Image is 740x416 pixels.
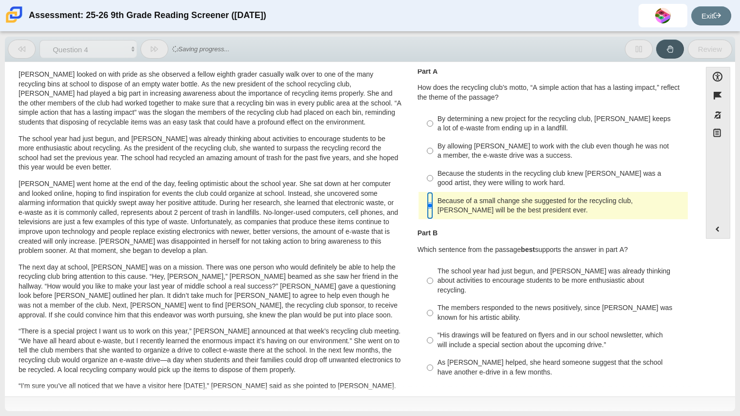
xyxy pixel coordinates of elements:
b: Part B [418,229,438,237]
button: Expand menu. Displays the button labels. [706,220,730,238]
div: Assessment: 25-26 9th Grade Reading Screener ([DATE]) [29,4,266,27]
a: Carmen School of Science & Technology [4,18,24,26]
div: By determining a new project for the recycling club, [PERSON_NAME] keeps a lot of e-waste from en... [438,114,684,133]
p: The school year had just begun, and [PERSON_NAME] was already thinking about activities to encour... [19,134,401,172]
p: [PERSON_NAME] went home at the end of the day, feeling optimistic about the school year. She sat ... [19,179,401,256]
button: Open Accessibility Menu [706,67,730,86]
div: Because of a small change she suggested for the recycling club, [PERSON_NAME] will be the best pr... [438,196,684,215]
span: Saving progress... [172,42,230,57]
a: Exit [691,6,731,25]
p: “There is a special project I want us to work on this year,” [PERSON_NAME] announced at that week... [19,327,401,374]
p: [PERSON_NAME] looked on with pride as she observed a fellow eighth grader casually walk over to o... [19,70,401,127]
div: As [PERSON_NAME] helped, she heard someone suggest that the school have another e-drive in a few ... [438,358,684,377]
div: Because the students in the recycling club knew [PERSON_NAME] was a good artist, they were willin... [438,169,684,188]
div: The school year had just begun, and [PERSON_NAME] was already thinking about activities to encour... [438,267,684,295]
p: How does the recycling club’s motto, “A simple action that has a lasting impact,” reflect the the... [418,83,689,102]
img: gennesys.nieves.iTfmmL [655,8,671,23]
p: The next day at school, [PERSON_NAME] was on a mission. There was one person who would definitely... [19,263,401,320]
button: Flag item [706,86,730,105]
button: Raise Your Hand [656,40,684,59]
button: Toggle response masking [706,105,730,125]
b: best [521,245,535,254]
button: Review [688,40,732,59]
p: Which sentence from the passage supports the answer in part A? [418,245,689,255]
button: Notepad [706,125,730,145]
div: The members responded to the news positively, since [PERSON_NAME] was known for his artistic abil... [438,303,684,322]
div: Assessment items [10,67,696,393]
b: Part A [418,67,438,76]
div: “His drawings will be featured on flyers and in our school newsletter, which will include a speci... [438,331,684,350]
img: Carmen School of Science & Technology [4,4,24,25]
div: By allowing [PERSON_NAME] to work with the club even though he was not a member, the e-waste driv... [438,142,684,161]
